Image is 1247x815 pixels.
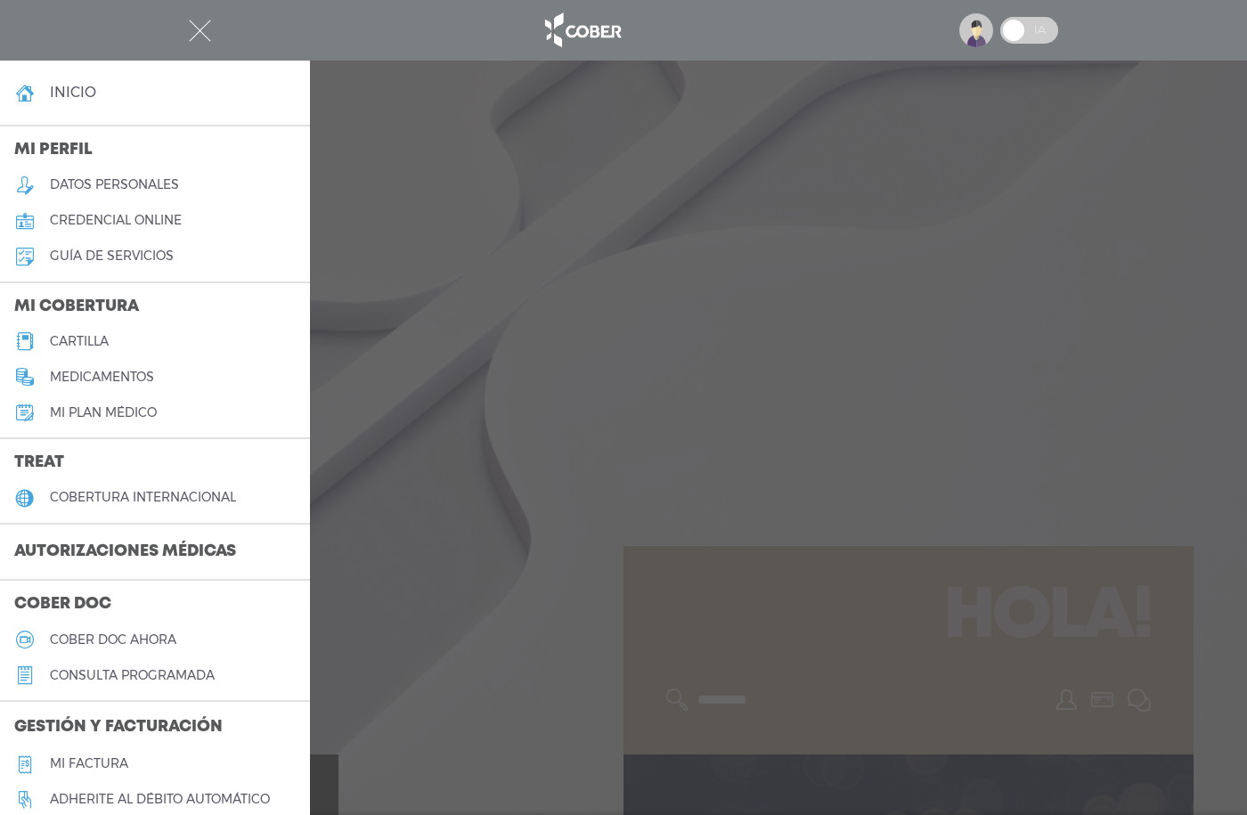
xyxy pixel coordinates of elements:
[50,370,154,385] h5: medicamentos
[959,13,993,47] img: profile-placeholder.svg
[50,792,270,807] h5: Adherite al débito automático
[50,490,236,505] h5: cobertura internacional
[50,84,96,101] h4: inicio
[50,249,174,264] h5: guía de servicios
[535,9,629,52] img: logo_cober_home-white.png
[50,405,157,420] h5: Mi plan médico
[50,668,215,683] h5: consulta programada
[50,213,182,228] h5: credencial online
[50,334,109,349] h5: cartilla
[50,632,176,648] h5: Cober doc ahora
[50,756,128,771] h5: Mi factura
[189,20,211,42] img: Cober_menu-close-white.svg
[50,177,179,192] h5: datos personales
